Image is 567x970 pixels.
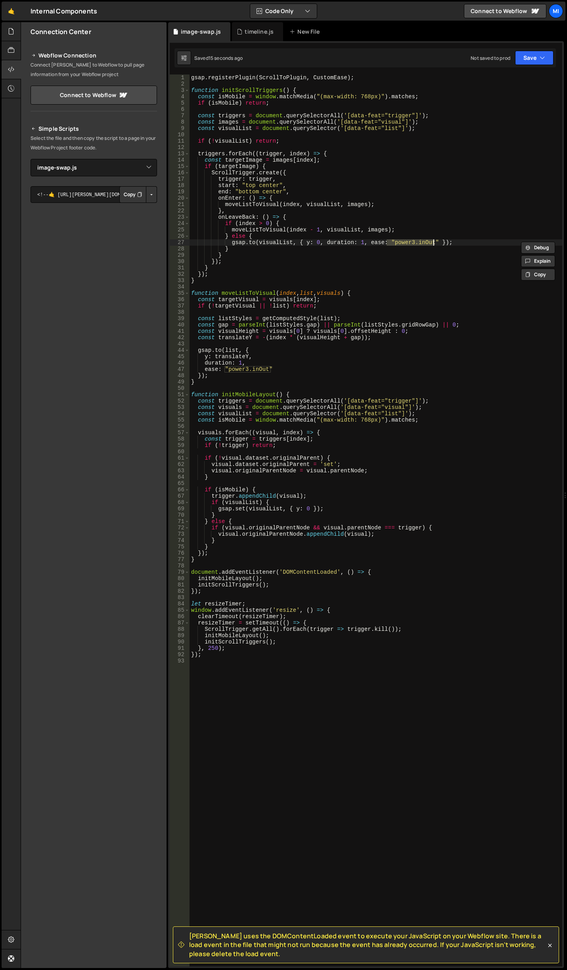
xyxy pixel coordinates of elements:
[170,372,190,379] div: 48
[170,645,190,651] div: 91
[170,309,190,315] div: 38
[170,607,190,613] div: 85
[170,626,190,632] div: 88
[170,569,190,575] div: 79
[170,94,190,100] div: 4
[170,201,190,208] div: 21
[170,290,190,296] div: 35
[170,461,190,468] div: 62
[2,2,21,21] a: 🤙
[170,277,190,284] div: 33
[170,474,190,480] div: 64
[170,233,190,239] div: 26
[119,186,146,203] button: Copy
[170,87,190,94] div: 3
[170,176,190,182] div: 17
[521,255,555,267] button: Explain
[170,550,190,556] div: 76
[119,186,157,203] div: Button group with nested dropdown
[31,292,158,364] iframe: YouTube video player
[170,189,190,195] div: 19
[471,55,510,61] div: Not saved to prod
[31,186,157,203] textarea: <!--🤙 [URL][PERSON_NAME][DOMAIN_NAME]> <script>document.addEventListener("DOMContentLoaded", func...
[170,563,190,569] div: 78
[464,4,546,18] a: Connect to Webflow
[170,265,190,271] div: 31
[170,239,190,246] div: 27
[170,125,190,132] div: 9
[31,86,157,105] a: Connect to Webflow
[170,170,190,176] div: 16
[170,493,190,499] div: 67
[170,518,190,525] div: 71
[170,442,190,449] div: 59
[170,391,190,398] div: 51
[170,430,190,436] div: 57
[170,353,190,360] div: 45
[170,639,190,645] div: 90
[31,216,158,287] iframe: YouTube video player
[170,613,190,620] div: 86
[170,252,190,258] div: 29
[170,163,190,170] div: 15
[170,138,190,144] div: 11
[170,106,190,113] div: 6
[31,51,157,60] h2: Webflow Connection
[170,246,190,252] div: 28
[549,4,563,18] a: Mi
[170,556,190,563] div: 77
[250,4,317,18] button: Code Only
[170,423,190,430] div: 56
[170,296,190,303] div: 36
[170,322,190,328] div: 40
[170,411,190,417] div: 54
[521,269,555,281] button: Copy
[170,487,190,493] div: 66
[170,132,190,138] div: 10
[170,334,190,341] div: 42
[170,436,190,442] div: 58
[170,284,190,290] div: 34
[170,620,190,626] div: 87
[170,119,190,125] div: 8
[170,468,190,474] div: 63
[170,506,190,512] div: 69
[245,28,274,36] div: timeline.js
[170,347,190,353] div: 44
[170,379,190,385] div: 49
[170,525,190,531] div: 72
[515,51,554,65] button: Save
[170,537,190,544] div: 74
[170,341,190,347] div: 43
[289,28,323,36] div: New File
[170,512,190,518] div: 70
[31,134,157,153] p: Select the file and then copy the script to a page in your Webflow Project footer code.
[31,124,157,134] h2: Simple Scripts
[209,55,243,61] div: 15 seconds ago
[170,214,190,220] div: 23
[170,651,190,658] div: 92
[170,258,190,265] div: 30
[31,27,91,36] h2: Connection Center
[170,417,190,423] div: 55
[170,398,190,404] div: 52
[181,28,221,36] div: image-swap.js
[170,588,190,594] div: 82
[170,303,190,309] div: 37
[170,449,190,455] div: 60
[170,315,190,322] div: 39
[170,113,190,119] div: 7
[170,385,190,391] div: 50
[170,182,190,189] div: 18
[170,157,190,163] div: 14
[170,582,190,588] div: 81
[170,151,190,157] div: 13
[170,544,190,550] div: 75
[170,74,190,81] div: 1
[170,632,190,639] div: 89
[170,531,190,537] div: 73
[521,242,555,254] button: Debug
[170,271,190,277] div: 32
[194,55,243,61] div: Saved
